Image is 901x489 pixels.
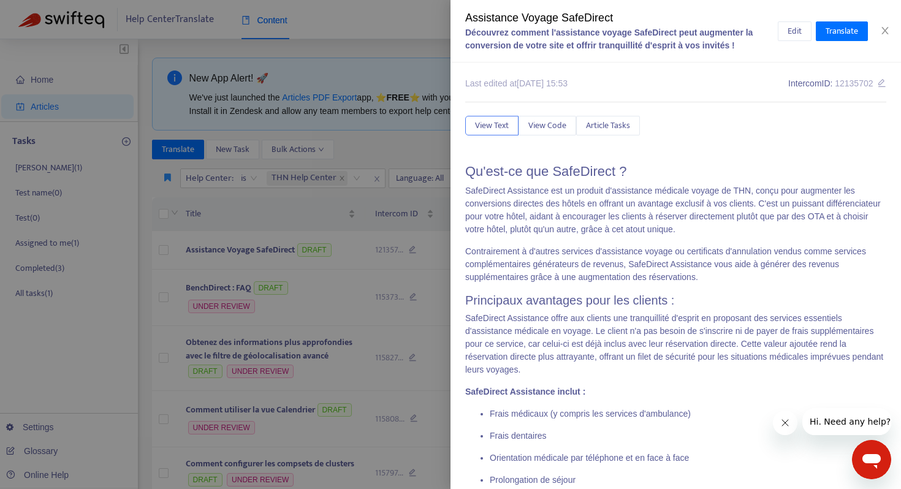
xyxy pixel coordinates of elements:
[490,430,886,442] p: Frais dentaires
[576,116,640,135] button: Article Tasks
[465,387,585,396] b: SafeDirect Assistance inclut :
[465,164,886,180] h1: Qu'est-ce que SafeDirect ?
[465,26,778,52] div: Découvrez comment l'assistance voyage SafeDirect peut augmenter la conversion de votre site et of...
[778,21,812,41] button: Edit
[876,25,894,37] button: Close
[852,440,891,479] iframe: Botón para iniciar la ventana de mensajería
[465,312,886,376] p: SafeDirect Assistance offre aux clients une tranquillité d'esprit en proposant des services essen...
[528,119,566,132] span: View Code
[465,293,886,308] h2: Principaux avantages pour les clients :
[490,452,886,464] p: Orientation médicale par téléphone et en face à face
[465,245,886,284] p: Contrairement à d'autres services d'assistance voyage ou certificats d'annulation vendus comme se...
[465,184,886,236] p: SafeDirect Assistance est un produit d'assistance médicale voyage de THN, conçu pour augmenter le...
[465,116,519,135] button: View Text
[788,77,886,90] div: Intercom ID:
[773,411,797,435] iframe: Cerrar mensaje
[788,25,802,38] span: Edit
[816,21,868,41] button: Translate
[490,474,886,487] p: Prolongation de séjour
[802,408,891,435] iframe: Mensaje de la compañía
[465,77,568,90] div: Last edited at [DATE] 15:53
[490,408,886,420] p: Frais médicaux (y compris les services d'ambulance)
[465,10,778,26] div: Assistance Voyage SafeDirect
[880,26,890,36] span: close
[835,78,873,88] span: 12135702
[586,119,630,132] span: Article Tasks
[826,25,858,38] span: Translate
[475,119,509,132] span: View Text
[519,116,576,135] button: View Code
